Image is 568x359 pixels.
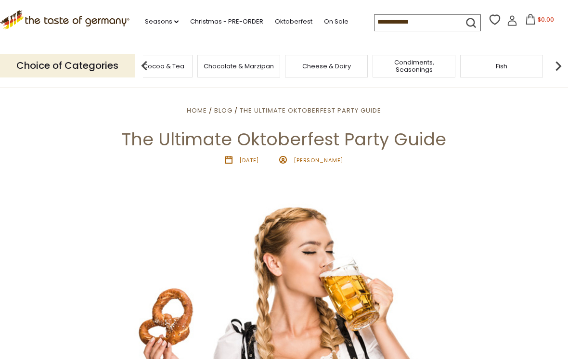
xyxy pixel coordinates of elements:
a: Christmas - PRE-ORDER [190,16,263,27]
a: The Ultimate Oktoberfest Party Guide [240,106,381,115]
span: [PERSON_NAME] [294,156,344,164]
a: Oktoberfest [275,16,312,27]
button: $0.00 [519,14,560,28]
a: Condiments, Seasonings [375,59,452,73]
img: previous arrow [135,56,154,76]
a: Fish [496,63,507,70]
a: Home [187,106,207,115]
h1: The Ultimate Oktoberfest Party Guide [30,128,538,150]
a: Cheese & Dairy [302,63,351,70]
a: Seasons [145,16,179,27]
time: [DATE] [239,156,259,164]
a: On Sale [324,16,349,27]
span: $0.00 [538,15,554,24]
a: Chocolate & Marzipan [204,63,274,70]
img: next arrow [549,56,568,76]
a: Blog [214,106,232,115]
